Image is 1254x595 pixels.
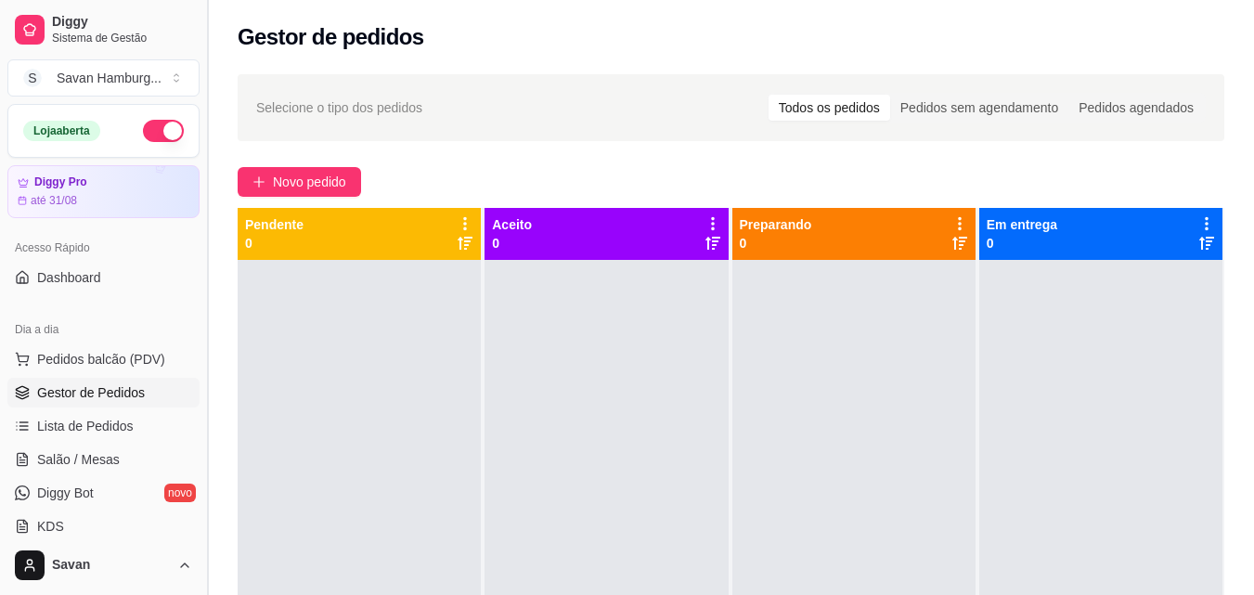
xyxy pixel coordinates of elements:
a: Gestor de Pedidos [7,378,200,407]
div: Pedidos agendados [1068,95,1204,121]
p: 0 [245,234,304,252]
h2: Gestor de pedidos [238,22,424,52]
p: 0 [987,234,1057,252]
a: DiggySistema de Gestão [7,7,200,52]
p: 0 [492,234,532,252]
p: Aceito [492,215,532,234]
button: Select a team [7,59,200,97]
span: KDS [37,517,64,536]
p: Preparando [740,215,812,234]
span: Novo pedido [273,172,346,192]
p: Pendente [245,215,304,234]
div: Savan Hamburg ... [57,69,162,87]
span: Dashboard [37,268,101,287]
a: Diggy Botnovo [7,478,200,508]
span: Lista de Pedidos [37,417,134,435]
button: Novo pedido [238,167,361,197]
span: Diggy Bot [37,484,94,502]
article: Diggy Pro [34,175,87,189]
a: KDS [7,511,200,541]
span: Selecione o tipo dos pedidos [256,97,422,118]
div: Pedidos sem agendamento [890,95,1068,121]
button: Pedidos balcão (PDV) [7,344,200,374]
span: plus [252,175,265,188]
span: Diggy [52,14,192,31]
span: Salão / Mesas [37,450,120,469]
span: Pedidos balcão (PDV) [37,350,165,369]
a: Salão / Mesas [7,445,200,474]
div: Todos os pedidos [769,95,890,121]
a: Dashboard [7,263,200,292]
span: Sistema de Gestão [52,31,192,45]
div: Dia a dia [7,315,200,344]
span: Savan [52,557,170,574]
div: Acesso Rápido [7,233,200,263]
a: Lista de Pedidos [7,411,200,441]
article: até 31/08 [31,193,77,208]
p: 0 [740,234,812,252]
button: Savan [7,543,200,588]
span: Gestor de Pedidos [37,383,145,402]
span: S [23,69,42,87]
p: Em entrega [987,215,1057,234]
button: Alterar Status [143,120,184,142]
a: Diggy Proaté 31/08 [7,165,200,218]
div: Loja aberta [23,121,100,141]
